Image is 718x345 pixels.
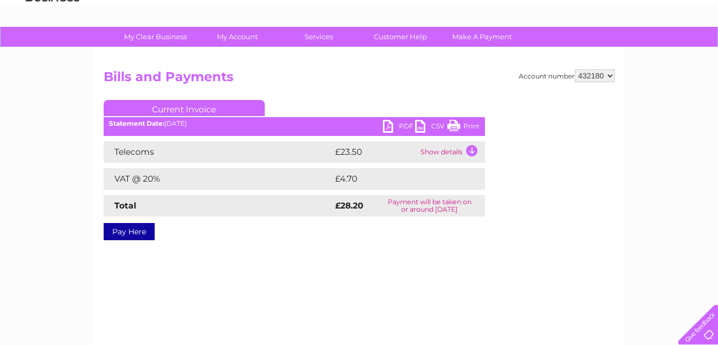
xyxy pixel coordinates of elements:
strong: Total [114,200,136,211]
a: CSV [415,120,447,135]
a: Print [447,120,480,135]
div: Account number [519,69,615,82]
a: Make A Payment [438,27,526,47]
a: Contact [647,46,673,54]
a: 0333 014 3131 [516,5,590,19]
td: Show details [418,141,485,163]
td: VAT @ 20% [104,168,332,190]
a: Customer Help [356,27,445,47]
div: Clear Business is a trading name of Verastar Limited (registered in [GEOGRAPHIC_DATA] No. 3667643... [106,6,613,52]
b: Statement Date: [109,119,164,127]
a: Services [274,27,363,47]
img: logo.png [25,28,80,61]
a: Water [529,46,549,54]
a: My Account [193,27,281,47]
td: Telecoms [104,141,332,163]
a: Log out [683,46,708,54]
strong: £28.20 [335,200,364,211]
a: Blog [625,46,640,54]
div: [DATE] [104,120,485,127]
a: Telecoms [586,46,618,54]
a: PDF [383,120,415,135]
a: Pay Here [104,223,155,240]
td: £4.70 [332,168,460,190]
a: Energy [556,46,579,54]
a: My Clear Business [111,27,200,47]
h2: Bills and Payments [104,69,615,90]
td: £23.50 [332,141,418,163]
a: Current Invoice [104,100,265,116]
td: Payment will be taken on or around [DATE] [374,195,485,217]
